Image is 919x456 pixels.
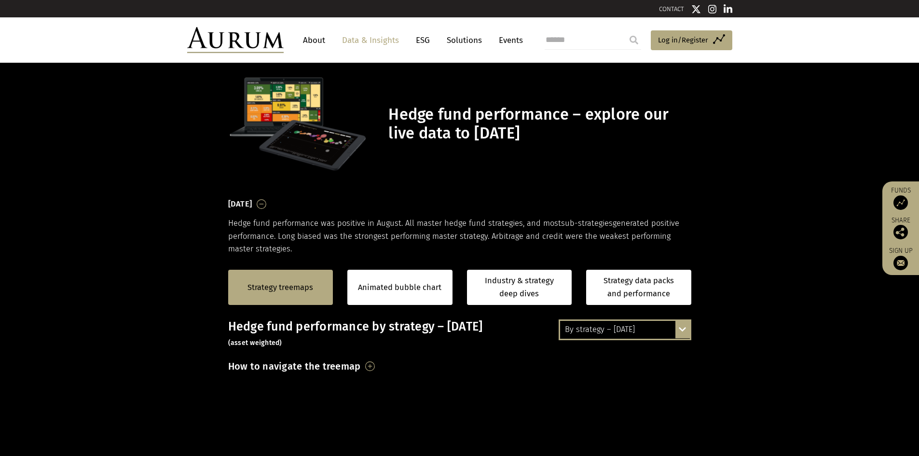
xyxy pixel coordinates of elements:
[560,321,690,338] div: By strategy – [DATE]
[893,225,908,239] img: Share this post
[467,270,572,305] a: Industry & strategy deep dives
[893,195,908,210] img: Access Funds
[651,30,732,51] a: Log in/Register
[887,217,914,239] div: Share
[561,219,613,228] span: sub-strategies
[337,31,404,49] a: Data & Insights
[658,34,708,46] span: Log in/Register
[887,186,914,210] a: Funds
[893,256,908,270] img: Sign up to our newsletter
[724,4,732,14] img: Linkedin icon
[586,270,691,305] a: Strategy data packs and performance
[358,281,441,294] a: Animated bubble chart
[411,31,435,49] a: ESG
[228,339,282,347] small: (asset weighted)
[228,217,691,255] p: Hedge fund performance was positive in August. All master hedge fund strategies, and most generat...
[887,247,914,270] a: Sign up
[247,281,313,294] a: Strategy treemaps
[624,30,644,50] input: Submit
[494,31,523,49] a: Events
[228,319,691,348] h3: Hedge fund performance by strategy – [DATE]
[187,27,284,53] img: Aurum
[691,4,701,14] img: Twitter icon
[228,358,361,374] h3: How to navigate the treemap
[298,31,330,49] a: About
[388,105,688,143] h1: Hedge fund performance – explore our live data to [DATE]
[659,5,684,13] a: CONTACT
[442,31,487,49] a: Solutions
[228,197,252,211] h3: [DATE]
[708,4,717,14] img: Instagram icon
